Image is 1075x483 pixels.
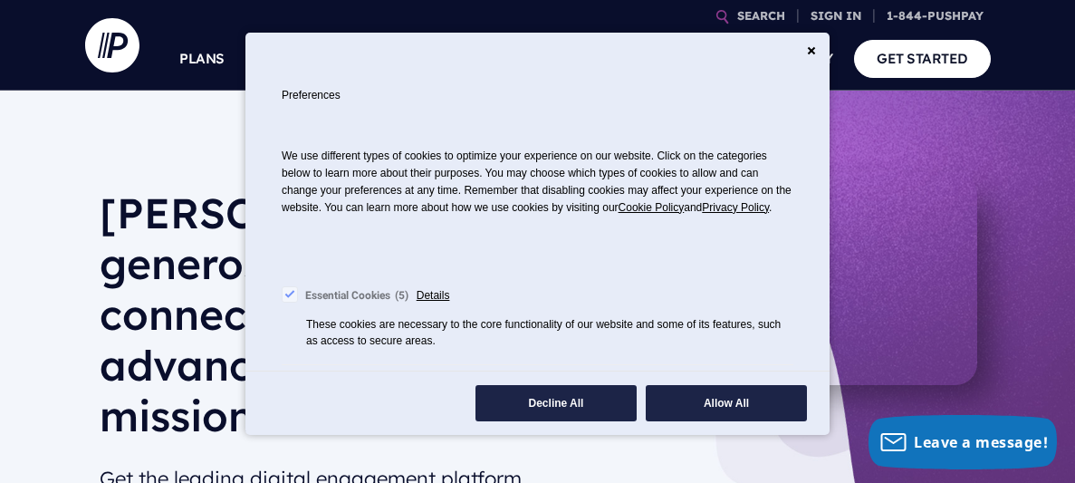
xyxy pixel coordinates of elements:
[282,140,793,244] p: We use different types of cookies to optimize your experience on our website. Click on the catego...
[869,415,1057,469] button: Leave a message!
[245,33,830,435] div: Cookie Consent Preferences
[702,201,769,214] a: Privacy Policy
[417,286,450,306] span: Details
[282,69,793,121] h2: Preferences
[395,286,408,306] div: 5
[646,385,807,421] button: Allow All
[475,385,637,421] button: Decline All
[807,46,816,55] button: Close
[619,201,685,214] span: Cookie Policy
[305,286,408,306] div: Essential Cookies
[306,316,793,349] div: These cookies are necessary to the core functionality of our website and some of its features, su...
[914,432,1048,452] span: Leave a message!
